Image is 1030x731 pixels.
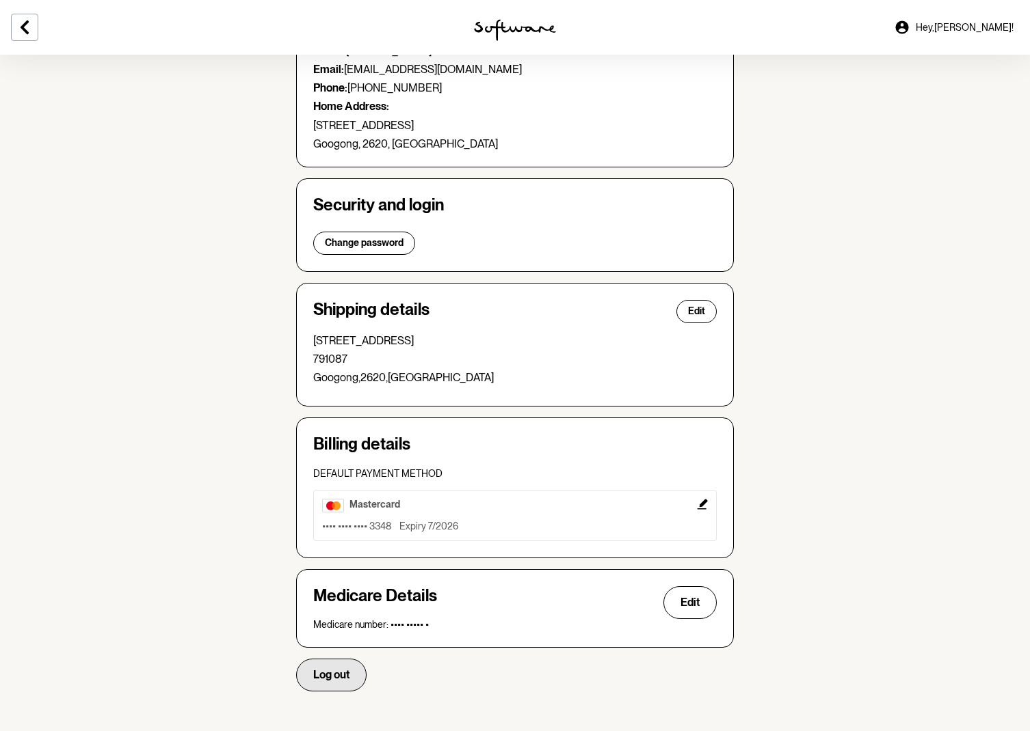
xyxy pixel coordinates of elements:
button: Edit [676,300,717,323]
h4: Shipping details [313,300,430,323]
strong: Name: [313,44,346,57]
p: [STREET_ADDRESS] [313,334,717,347]
img: software logo [474,19,556,41]
p: •••• •••• •••• 3348 [322,521,391,532]
p: 791087 [313,353,717,365]
button: Change password [313,232,415,255]
h4: Billing details [313,435,717,454]
span: Log out [313,668,349,681]
p: [EMAIL_ADDRESS][DOMAIN_NAME] [313,63,717,76]
h4: Medicare Details [313,586,437,619]
p: Googong, 2620, [GEOGRAPHIC_DATA] [313,137,717,150]
p: Googong , 2620 , [GEOGRAPHIC_DATA] [313,371,717,384]
strong: Email: [313,63,344,76]
img: mastercard.2d2867b1b222a5e6c6da.webp [322,499,344,512]
span: mastercard [349,499,400,510]
span: Edit [688,305,705,317]
a: Hey,[PERSON_NAME]! [886,11,1022,44]
span: Default payment method [313,468,443,479]
button: Edit [663,586,717,619]
p: [STREET_ADDRESS] [313,119,717,132]
button: Log out [296,659,367,691]
p: Expiry 7/2026 [399,521,458,532]
p: Medicare number: •••• ••••• • [313,619,717,631]
span: Change password [325,237,404,249]
p: [PHONE_NUMBER] [313,81,717,94]
strong: Home Address: [313,100,389,113]
button: Edit [313,490,717,541]
span: Edit [681,596,700,609]
strong: Phone: [313,81,347,94]
span: Hey, [PERSON_NAME] ! [916,22,1014,33]
h4: Security and login [313,195,717,215]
